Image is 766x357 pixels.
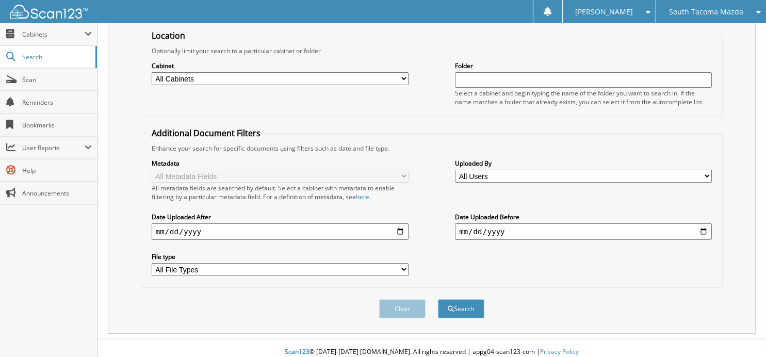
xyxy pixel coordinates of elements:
span: Announcements [22,189,92,198]
label: Date Uploaded Before [455,213,712,221]
label: Date Uploaded After [152,213,409,221]
input: end [455,223,712,240]
iframe: Chat Widget [714,307,766,357]
span: Scan [22,75,92,84]
a: here [356,192,369,201]
div: Enhance your search for specific documents using filters such as date and file type. [146,144,717,153]
span: Help [22,166,92,175]
span: [PERSON_NAME] [575,9,633,15]
label: Cabinet [152,61,409,70]
div: Select a cabinet and begin typing the name of the folder you want to search in. If the name match... [455,89,712,106]
span: User Reports [22,143,85,152]
span: Search [22,53,90,61]
img: scan123-logo-white.svg [10,5,88,19]
label: Uploaded By [455,159,712,168]
button: Clear [379,299,426,318]
label: Metadata [152,159,409,168]
div: Optionally limit your search to a particular cabinet or folder [146,46,717,55]
div: All metadata fields are searched by default. Select a cabinet with metadata to enable filtering b... [152,184,409,201]
span: Scan123 [285,347,309,356]
span: Bookmarks [22,121,92,129]
legend: Location [146,30,190,41]
a: Privacy Policy [540,347,579,356]
span: South Tacoma Mazda [669,9,743,15]
span: Cabinets [22,30,85,39]
span: Reminders [22,98,92,107]
label: Folder [455,61,712,70]
label: File type [152,252,409,261]
input: start [152,223,409,240]
button: Search [438,299,484,318]
legend: Additional Document Filters [146,127,266,139]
